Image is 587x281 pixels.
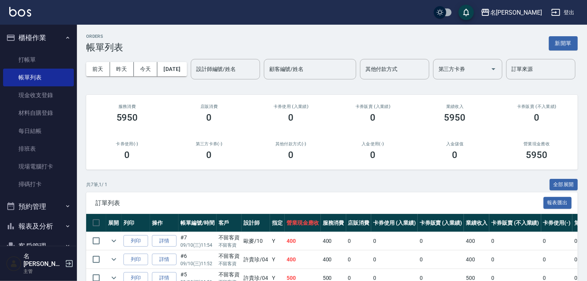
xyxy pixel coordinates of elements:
td: 0 [418,232,464,250]
p: 主管 [23,268,63,275]
h3: 0 [207,112,212,123]
button: expand row [108,254,120,265]
th: 客戶 [217,214,242,232]
td: 許貴珍 /04 [242,251,270,269]
th: 店販消費 [346,214,372,232]
th: 業績收入 [464,214,489,232]
a: 詳情 [152,254,177,266]
td: 400 [285,232,321,250]
th: 卡券使用 (入業績) [371,214,418,232]
h3: 0 [370,150,376,160]
div: 不留客資 [218,252,240,260]
h3: 0 [288,150,294,160]
a: 排班表 [3,140,74,158]
th: 設計師 [242,214,270,232]
button: 列印 [123,235,148,247]
button: 前天 [86,62,110,76]
td: 0 [371,251,418,269]
p: 09/10 (三) 11:54 [180,242,215,249]
div: 名[PERSON_NAME] [490,8,542,17]
td: 400 [321,232,346,250]
a: 詳情 [152,235,177,247]
h2: 卡券販賣 (入業績) [341,104,405,109]
td: 0 [371,232,418,250]
th: 操作 [150,214,178,232]
button: 登出 [548,5,578,20]
td: 400 [464,232,489,250]
td: 0 [541,232,573,250]
th: 卡券販賣 (不入業績) [489,214,541,232]
button: 今天 [134,62,158,76]
td: 歐麥 /10 [242,232,270,250]
th: 列印 [122,214,150,232]
td: 400 [464,251,489,269]
h2: 第三方卡券(-) [177,141,241,146]
img: Person [6,256,22,271]
td: 0 [489,232,541,250]
button: 列印 [123,254,148,266]
h3: 0 [452,150,458,160]
button: 報表匯出 [544,197,572,209]
td: 0 [346,251,372,269]
h2: 店販消費 [177,104,241,109]
a: 報表匯出 [544,199,572,206]
a: 現金收支登錄 [3,86,74,104]
h3: 0 [370,112,376,123]
th: 卡券使用(-) [541,214,573,232]
h3: 帳單列表 [86,42,123,53]
a: 打帳單 [3,51,74,69]
h2: 入金儲值 [423,141,487,146]
td: 0 [541,251,573,269]
td: 0 [346,232,372,250]
th: 卡券販賣 (入業績) [418,214,464,232]
button: Open [487,63,500,75]
button: 預約管理 [3,197,74,217]
span: 訂單列表 [95,199,544,207]
h3: 服務消費 [95,104,159,109]
h2: 卡券使用 (入業績) [259,104,323,109]
a: 掃碼打卡 [3,175,74,193]
th: 展開 [106,214,122,232]
th: 營業現金應收 [285,214,321,232]
button: 報表及分析 [3,216,74,236]
button: 全部展開 [550,179,578,191]
h3: 0 [288,112,294,123]
button: 新開單 [549,36,578,50]
button: save [459,5,474,20]
h3: 5950 [117,112,138,123]
td: #7 [178,232,217,250]
h2: 入金使用(-) [341,141,405,146]
h3: 0 [534,112,540,123]
button: 客戶管理 [3,236,74,256]
img: Logo [9,7,31,17]
a: 每日結帳 [3,122,74,140]
h2: 營業現金應收 [505,141,569,146]
h2: 其他付款方式(-) [259,141,323,146]
h3: 0 [125,150,130,160]
h3: 5950 [444,112,466,123]
td: 0 [418,251,464,269]
th: 帳單編號/時間 [178,214,217,232]
button: 名[PERSON_NAME] [478,5,545,20]
h5: 名[PERSON_NAME] [23,252,63,268]
td: 400 [321,251,346,269]
h3: 5950 [526,150,548,160]
button: expand row [108,235,120,247]
a: 材料自購登錄 [3,104,74,122]
a: 帳單列表 [3,69,74,86]
td: #6 [178,251,217,269]
h2: 卡券使用(-) [95,141,159,146]
td: 400 [285,251,321,269]
p: 不留客資 [218,242,240,249]
h2: ORDERS [86,34,123,39]
td: 0 [489,251,541,269]
td: Y [270,251,285,269]
a: 現場電腦打卡 [3,158,74,175]
a: 新開單 [549,39,578,47]
th: 服務消費 [321,214,346,232]
h3: 0 [207,150,212,160]
td: Y [270,232,285,250]
p: 09/10 (三) 11:52 [180,260,215,267]
button: 櫃檯作業 [3,28,74,48]
div: 不留客資 [218,271,240,279]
